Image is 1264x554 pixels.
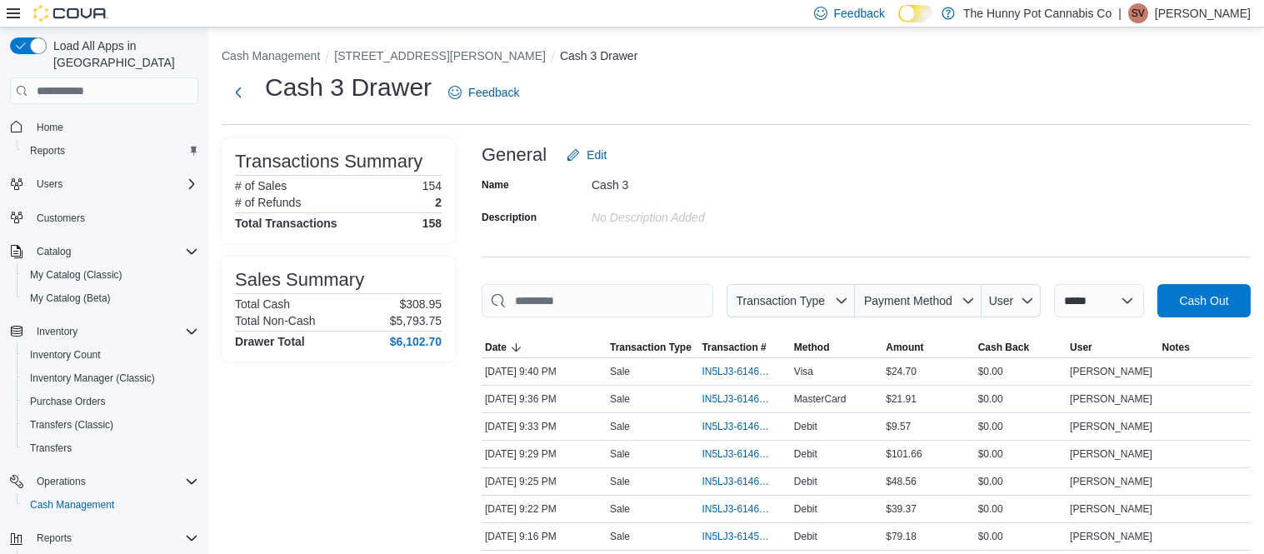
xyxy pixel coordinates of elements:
[30,395,106,408] span: Purchase Orders
[736,294,825,307] span: Transaction Type
[702,389,787,409] button: IN5LJ3-6146146
[886,530,917,543] span: $79.18
[989,294,1014,307] span: User
[886,447,922,461] span: $101.66
[607,337,698,357] button: Transaction Type
[1155,3,1251,23] p: [PERSON_NAME]
[610,420,630,433] p: Sale
[1070,341,1092,354] span: User
[23,345,107,365] a: Inventory Count
[482,145,547,165] h3: General
[422,217,442,230] h4: 158
[222,49,320,62] button: Cash Management
[30,322,198,342] span: Inventory
[886,365,917,378] span: $24.70
[592,204,815,224] div: No Description added
[334,49,546,62] button: [STREET_ADDRESS][PERSON_NAME]
[975,389,1067,409] div: $0.00
[30,348,101,362] span: Inventory Count
[560,49,637,62] button: Cash 3 Drawer
[886,502,917,516] span: $39.37
[30,116,198,137] span: Home
[587,147,607,163] span: Edit
[30,528,78,548] button: Reports
[794,392,847,406] span: MasterCard
[982,284,1041,317] button: User
[702,472,787,492] button: IN5LJ3-6146042
[610,502,630,516] p: Sale
[1070,475,1152,488] span: [PERSON_NAME]
[3,114,205,138] button: Home
[17,139,205,162] button: Reports
[1162,341,1190,354] span: Notes
[1159,337,1251,357] button: Notes
[23,392,198,412] span: Purchase Orders
[468,84,519,101] span: Feedback
[37,245,71,258] span: Catalog
[23,368,162,388] a: Inventory Manager (Classic)
[23,265,198,285] span: My Catalog (Classic)
[17,413,205,437] button: Transfers (Classic)
[1070,530,1152,543] span: [PERSON_NAME]
[47,37,198,71] span: Load All Apps in [GEOGRAPHIC_DATA]
[1118,3,1122,23] p: |
[702,365,770,378] span: IN5LJ3-6146190
[30,117,70,137] a: Home
[560,138,613,172] button: Edit
[30,528,198,548] span: Reports
[23,345,198,365] span: Inventory Count
[30,268,122,282] span: My Catalog (Classic)
[975,417,1067,437] div: $0.00
[702,499,787,519] button: IN5LJ3-6146018
[702,444,787,464] button: IN5LJ3-6146080
[30,174,198,194] span: Users
[23,368,198,388] span: Inventory Manager (Classic)
[482,499,607,519] div: [DATE] 9:22 PM
[3,320,205,343] button: Inventory
[794,365,813,378] span: Visa
[886,420,911,433] span: $9.57
[727,284,855,317] button: Transaction Type
[975,444,1067,464] div: $0.00
[37,212,85,225] span: Customers
[794,447,817,461] span: Debit
[794,420,817,433] span: Debit
[23,141,72,161] a: Reports
[791,337,882,357] button: Method
[17,367,205,390] button: Inventory Manager (Classic)
[235,314,316,327] h6: Total Non-Cash
[1070,447,1152,461] span: [PERSON_NAME]
[3,240,205,263] button: Catalog
[17,263,205,287] button: My Catalog (Classic)
[975,499,1067,519] div: $0.00
[30,242,198,262] span: Catalog
[485,341,507,354] span: Date
[482,362,607,382] div: [DATE] 9:40 PM
[3,206,205,230] button: Customers
[886,392,917,406] span: $21.91
[30,472,198,492] span: Operations
[1128,3,1148,23] div: Steve Vandermeulen
[235,217,337,230] h4: Total Transactions
[30,498,114,512] span: Cash Management
[37,325,77,338] span: Inventory
[235,196,301,209] h6: # of Refunds
[23,141,198,161] span: Reports
[702,341,766,354] span: Transaction #
[235,270,364,290] h3: Sales Summary
[482,178,509,192] label: Name
[482,527,607,547] div: [DATE] 9:16 PM
[17,437,205,460] button: Transfers
[33,5,108,22] img: Cova
[23,288,198,308] span: My Catalog (Beta)
[23,415,120,435] a: Transfers (Classic)
[265,71,432,104] h1: Cash 3 Drawer
[30,144,65,157] span: Reports
[222,47,1251,67] nav: An example of EuiBreadcrumbs
[702,420,770,433] span: IN5LJ3-6146110
[30,207,198,228] span: Customers
[702,392,770,406] span: IN5LJ3-6146146
[390,314,442,327] p: $5,793.75
[30,174,69,194] button: Users
[482,444,607,464] div: [DATE] 9:29 PM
